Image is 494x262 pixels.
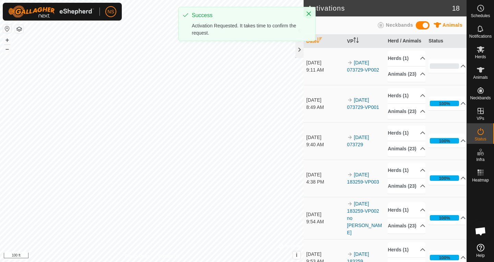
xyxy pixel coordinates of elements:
span: Infra [476,158,484,162]
button: Reset Map [3,25,11,33]
div: 8:49 AM [306,104,344,111]
div: 100% [430,175,459,181]
p-accordion-header: Animals (23) [388,104,425,119]
div: 100% [430,138,459,144]
div: 9:11 AM [306,66,344,74]
a: [DATE] 073729-VP001 [347,97,379,110]
span: Neckbands [386,22,413,28]
p-sorticon: Activate to sort [353,38,359,44]
h2: Activations [308,4,452,12]
div: 0% [430,63,459,69]
div: 100% [439,100,450,107]
a: [DATE] 183259-VP003 [347,172,379,185]
th: Status [426,35,467,48]
div: Success [192,11,299,20]
div: 100% [439,138,450,144]
div: 9:40 AM [306,141,344,148]
span: Herds [475,55,486,59]
p-accordion-header: 100% [428,211,466,225]
span: Status [474,137,486,141]
div: [DATE] [306,251,344,258]
span: Animals [443,22,462,28]
div: 9:54 AM [306,218,344,225]
p-accordion-header: Herds (1) [388,202,425,218]
p-sorticon: Activate to sort [317,38,322,44]
span: Heatmap [472,178,489,182]
p-accordion-header: Animals (23) [388,66,425,82]
div: 100% [430,101,459,106]
div: Open chat [470,221,491,241]
a: [DATE] 073729 [347,135,369,147]
p-accordion-header: Animals (23) [388,141,425,157]
p-accordion-header: 0% [428,59,466,73]
span: NS [107,8,114,15]
img: arrow [347,201,353,207]
button: i [293,251,301,259]
img: Gallagher Logo [8,5,94,18]
button: Map Layers [15,25,23,33]
span: VPs [477,116,484,121]
div: [DATE] [306,97,344,104]
p-accordion-header: Herds (1) [388,125,425,141]
img: arrow [347,97,353,103]
div: [DATE] [306,211,344,218]
img: arrow [347,60,353,65]
img: arrow [347,135,353,140]
p-accordion-header: 100% [428,171,466,185]
p-accordion-header: Herds (1) [388,88,425,103]
p-accordion-header: Animals (23) [388,178,425,194]
div: 100% [430,255,459,260]
div: [DATE] [306,134,344,141]
a: Contact Us [158,253,179,259]
div: 100% [439,254,450,261]
span: Help [476,253,485,258]
p-accordion-header: 100% [428,97,466,110]
div: 100% [439,215,450,221]
a: [DATE] 073729-VP002 [347,60,379,73]
img: arrow [347,172,353,177]
div: 4:38 PM [306,178,344,186]
th: Date [304,35,344,48]
a: [DATE] 183259-VP002 no [PERSON_NAME] [347,201,382,235]
div: Activation Requested. It takes time to confirm the request. [192,22,299,37]
a: Privacy Policy [125,253,150,259]
div: [DATE] [306,59,344,66]
th: VP [344,35,385,48]
span: Schedules [471,14,490,18]
span: Notifications [469,34,492,38]
button: + [3,36,11,44]
button: Close [304,9,314,18]
p-accordion-header: Herds (1) [388,242,425,258]
p-accordion-header: Herds (1) [388,163,425,178]
th: Herd / Animals [385,35,426,48]
span: i [296,252,297,258]
img: arrow [347,251,353,257]
div: [DATE] [306,171,344,178]
p-accordion-header: Herds (1) [388,51,425,66]
p-accordion-header: 100% [428,134,466,148]
p-accordion-header: Animals (23) [388,218,425,234]
button: – [3,45,11,53]
span: Neckbands [470,96,491,100]
span: Animals [473,75,488,79]
span: 18 [452,3,460,13]
div: 100% [439,175,450,182]
a: Help [467,241,494,260]
div: 100% [430,215,459,221]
